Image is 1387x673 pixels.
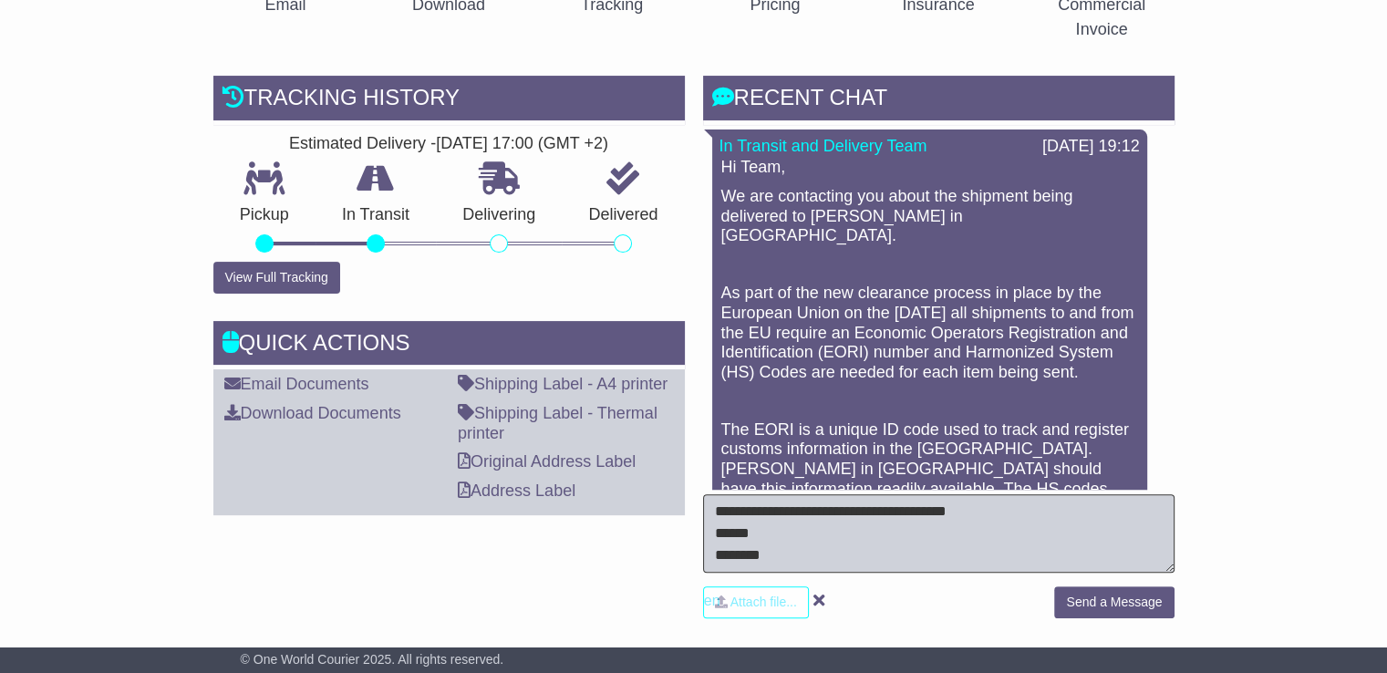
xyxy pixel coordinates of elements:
[213,321,685,370] div: Quick Actions
[703,76,1175,125] div: RECENT CHAT
[721,187,1138,246] p: We are contacting you about the shipment being delivered to [PERSON_NAME] in [GEOGRAPHIC_DATA].
[1042,137,1140,157] div: [DATE] 19:12
[721,158,1138,178] p: Hi Team,
[719,137,927,155] a: In Transit and Delivery Team
[562,205,684,225] p: Delivered
[436,134,608,154] div: [DATE] 17:00 (GMT +2)
[316,205,436,225] p: In Transit
[224,375,369,393] a: Email Documents
[458,452,636,471] a: Original Address Label
[241,652,504,667] span: © One World Courier 2025. All rights reserved.
[213,76,685,125] div: Tracking history
[1054,586,1174,618] button: Send a Message
[213,205,316,225] p: Pickup
[224,404,401,422] a: Download Documents
[213,134,685,154] div: Estimated Delivery -
[721,420,1138,558] p: The EORI is a unique ID code used to track and register customs information in the [GEOGRAPHIC_DA...
[721,284,1138,382] p: As part of the new clearance process in place by the European Union on the [DATE] all shipments t...
[436,205,562,225] p: Delivering
[458,404,657,442] a: Shipping Label - Thermal printer
[213,262,340,294] button: View Full Tracking
[458,375,668,393] a: Shipping Label - A4 printer
[458,481,575,500] a: Address Label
